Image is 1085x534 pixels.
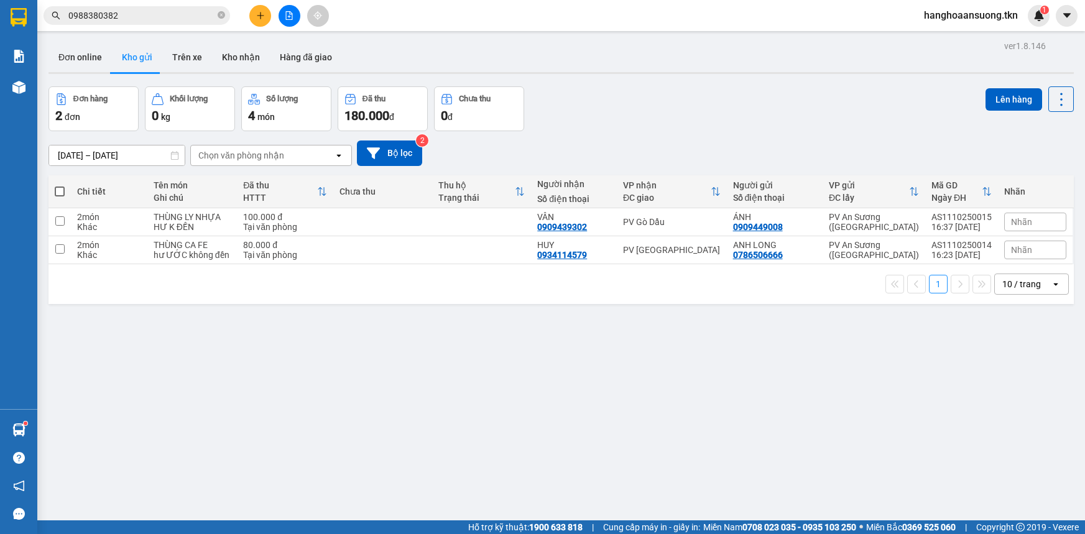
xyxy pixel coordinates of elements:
strong: 1900 633 818 [529,522,583,532]
span: 2 [55,108,62,123]
div: Đã thu [362,94,386,103]
span: Miền Bắc [866,520,956,534]
div: Số lượng [266,94,298,103]
div: HƯ K ĐỀN [154,222,231,232]
button: Lên hàng [986,88,1042,111]
div: 0909449008 [733,222,783,232]
div: AS1110250014 [931,240,992,250]
th: Toggle SortBy [237,175,333,208]
div: HUY [537,240,611,250]
div: ĐC giao [623,193,711,203]
div: VP gửi [829,180,909,190]
div: HTTT [243,193,316,203]
div: Số điện thoại [733,193,816,203]
button: aim [307,5,329,27]
span: close-circle [218,11,225,19]
span: caret-down [1061,10,1073,21]
span: 1 [1042,6,1046,14]
strong: 0369 525 060 [902,522,956,532]
div: THÙNG CA FE [154,240,231,250]
div: 80.000 đ [243,240,326,250]
div: 0909439302 [537,222,587,232]
div: PV Gò Dầu [623,217,721,227]
button: Chưa thu0đ [434,86,524,131]
button: Đã thu180.000đ [338,86,428,131]
img: logo-vxr [11,8,27,27]
span: món [257,112,275,122]
div: 0934114579 [537,250,587,260]
sup: 1 [1040,6,1049,14]
th: Toggle SortBy [925,175,998,208]
div: Người nhận [537,179,611,189]
div: Thu hộ [438,180,515,190]
div: Ngày ĐH [931,193,982,203]
div: 2 món [77,212,141,222]
button: Số lượng4món [241,86,331,131]
th: Toggle SortBy [823,175,925,208]
img: solution-icon [12,50,25,63]
div: ver 1.8.146 [1004,39,1046,53]
button: Khối lượng0kg [145,86,235,131]
span: question-circle [13,452,25,464]
span: 4 [248,108,255,123]
div: Chưa thu [459,94,491,103]
button: Hàng đã giao [270,42,342,72]
span: 180.000 [344,108,389,123]
span: đ [389,112,394,122]
button: plus [249,5,271,27]
span: search [52,11,60,20]
sup: 2 [416,134,428,147]
span: hanghoaansuong.tkn [914,7,1028,23]
span: copyright [1016,523,1025,532]
span: 0 [441,108,448,123]
span: kg [161,112,170,122]
div: PV An Sương ([GEOGRAPHIC_DATA]) [829,212,919,232]
span: Cung cấp máy in - giấy in: [603,520,700,534]
div: 2 món [77,240,141,250]
span: Hỗ trợ kỹ thuật: [468,520,583,534]
span: file-add [285,11,293,20]
button: Kho gửi [112,42,162,72]
span: đ [448,112,453,122]
span: | [592,520,594,534]
span: notification [13,480,25,492]
th: Toggle SortBy [617,175,727,208]
div: Tại văn phòng [243,250,326,260]
div: Chi tiết [77,186,141,196]
span: plus [256,11,265,20]
div: Ghi chú [154,193,231,203]
div: Đơn hàng [73,94,108,103]
sup: 1 [24,421,27,425]
div: Khác [77,222,141,232]
div: AS1110250015 [931,212,992,222]
span: aim [313,11,322,20]
button: Trên xe [162,42,212,72]
div: Đã thu [243,180,316,190]
div: ĐC lấy [829,193,909,203]
button: Bộ lọc [357,140,422,166]
div: Số điện thoại [537,194,611,204]
div: Khác [77,250,141,260]
div: Chọn văn phòng nhận [198,149,284,162]
button: caret-down [1056,5,1078,27]
span: Nhãn [1011,245,1032,255]
strong: 0708 023 035 - 0935 103 250 [742,522,856,532]
div: 16:23 [DATE] [931,250,992,260]
input: Tìm tên, số ĐT hoặc mã đơn [68,9,215,22]
div: hư ƯỚC không đền [154,250,231,260]
div: 10 / trang [1002,278,1041,290]
div: ÁNH [733,212,816,222]
span: message [13,508,25,520]
span: đơn [65,112,80,122]
button: Đơn hàng2đơn [48,86,139,131]
button: file-add [279,5,300,27]
th: Toggle SortBy [432,175,531,208]
svg: open [1051,279,1061,289]
div: Khối lượng [170,94,208,103]
img: icon-new-feature [1033,10,1045,21]
div: Người gửi [733,180,816,190]
div: VP nhận [623,180,711,190]
svg: open [334,150,344,160]
div: Tại văn phòng [243,222,326,232]
div: Mã GD [931,180,982,190]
